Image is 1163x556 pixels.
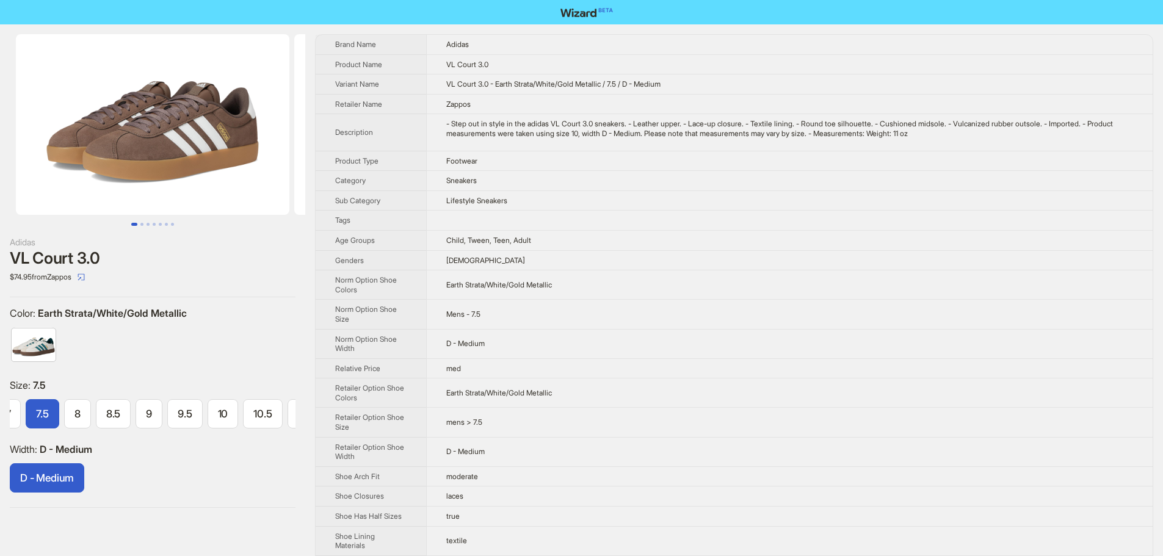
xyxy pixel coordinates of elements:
[446,60,488,69] span: VL Court 3.0
[131,223,137,226] button: Go to slide 1
[335,256,364,265] span: Genders
[10,267,295,287] div: $74.95 from Zappos
[64,399,91,428] label: available
[335,176,366,185] span: Category
[165,223,168,226] button: Go to slide 6
[335,79,379,88] span: Variant Name
[335,99,382,109] span: Retailer Name
[446,339,485,348] span: D - Medium
[335,383,404,402] span: Retailer Option Shoe Colors
[106,408,121,420] span: 8.5
[335,511,402,521] span: Shoe Has Half Sizes
[159,223,162,226] button: Go to slide 5
[335,215,350,225] span: Tags
[26,399,59,428] label: available
[10,443,40,455] span: Width :
[335,128,373,137] span: Description
[446,388,552,397] span: Earth Strata/White/Gold Metallic
[36,408,49,420] span: 7.5
[140,223,143,226] button: Go to slide 2
[96,399,131,428] label: available
[288,399,316,428] label: available
[446,417,482,427] span: mens > 7.5
[446,40,469,49] span: Adidas
[446,491,463,500] span: laces
[33,379,46,391] span: 7.5
[335,196,380,205] span: Sub Category
[78,273,85,281] span: select
[16,34,289,215] img: VL Court 3.0 VL Court 3.0 - Earth Strata/White/Gold Metallic / 7.5 / D - Medium image 1
[446,176,477,185] span: Sneakers
[446,79,661,88] span: VL Court 3.0 - Earth Strata/White/Gold Metallic / 7.5 / D - Medium
[335,413,404,431] span: Retailer Option Shoe Size
[446,511,460,521] span: true
[294,34,568,215] img: VL Court 3.0 VL Court 3.0 - Earth Strata/White/Gold Metallic / 7.5 / D - Medium image 2
[40,443,92,455] span: D - Medium
[147,223,150,226] button: Go to slide 3
[12,327,56,360] label: available
[12,328,56,361] img: White/Preloved Teal/Aurora Ivy
[446,447,485,456] span: D - Medium
[153,223,156,226] button: Go to slide 4
[74,408,81,420] span: 8
[10,249,295,267] div: VL Court 3.0
[446,196,507,205] span: Lifestyle Sneakers
[335,472,380,481] span: Shoe Arch Fit
[218,408,228,420] span: 10
[446,119,1134,138] div: - Step out in style in the adidas VL Court 3.0 sneakers. - Leather upper. - Lace-up closure. - Te...
[335,156,379,165] span: Product Type
[335,442,404,461] span: Retailer Option Shoe Width
[167,399,203,428] label: available
[335,491,384,500] span: Shoe Closures
[178,408,192,420] span: 9.5
[20,472,74,484] span: D - Medium
[446,256,525,265] span: [DEMOGRAPHIC_DATA]
[10,307,38,319] span: Color :
[10,463,84,493] label: available
[335,236,375,245] span: Age Groups
[446,99,471,109] span: Zappos
[208,399,239,428] label: available
[446,472,478,481] span: moderate
[335,364,380,373] span: Relative Price
[335,60,382,69] span: Product Name
[171,223,174,226] button: Go to slide 7
[335,305,397,323] span: Norm Option Shoe Size
[446,536,467,545] span: textile
[335,532,375,551] span: Shoe Lining Materials
[335,334,397,353] span: Norm Option Shoe Width
[136,399,162,428] label: available
[446,364,461,373] span: med
[38,307,187,319] span: Earth Strata/White/Gold Metallic
[446,280,552,289] span: Earth Strata/White/Gold Metallic
[253,408,272,420] span: 10.5
[446,156,477,165] span: Footwear
[10,379,33,391] span: Size :
[446,309,480,319] span: Mens - 7.5
[335,40,376,49] span: Brand Name
[243,399,282,428] label: available
[446,236,531,245] span: Child, Tween, Teen, Adult
[146,408,152,420] span: 9
[335,275,397,294] span: Norm Option Shoe Colors
[10,236,295,249] div: Adidas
